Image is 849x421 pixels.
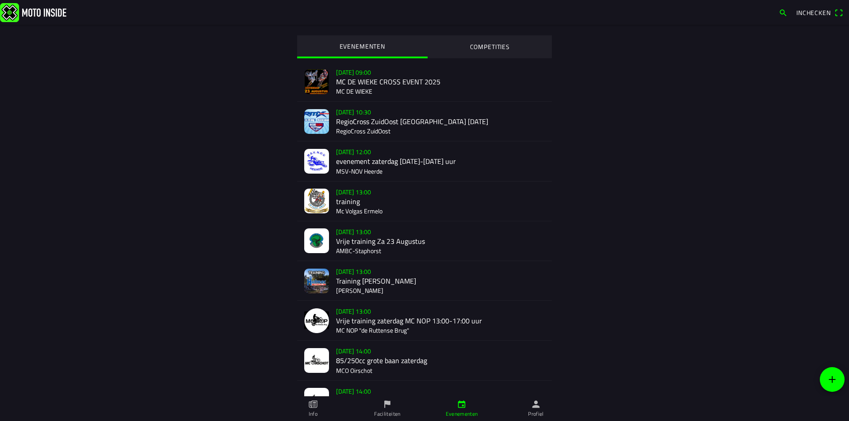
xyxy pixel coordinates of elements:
[457,399,467,409] ion-icon: calendar
[308,399,318,409] ion-icon: paper
[304,149,329,174] img: guWb0P1XhtsYapbpdwNZhAwCJt4eZ7D5Jg6d3Yok.jpg
[297,221,552,261] a: [DATE] 13:00Vrije training Za 23 AugustusAMBC-Staphorst
[428,35,552,58] ion-segment-button: COMPETITIES
[304,228,329,253] img: LHdt34qjO8I1ikqy75xviT6zvODe0JOmFLV3W9KQ.jpeg
[304,189,329,213] img: Pjtz7fmzzjkOnFh8SsnFE7DtoUfWTWzWaYyTIWMb.jpg
[304,109,329,134] img: CumXQZzcdmhWnmEhYrXpuWmwL1CF3yfMHlVlZmKJ.jpg
[304,388,329,413] img: LOgwwTAJWkYG1btDrSdjf3Nw7GX3hML0gkcjpLMw.jpg
[528,410,544,418] ion-label: Profiel
[827,374,838,385] ion-icon: add
[531,399,541,409] ion-icon: person
[297,62,552,102] a: [DATE] 09:00MC DE WIEKE CROSS EVENT 2025MC DE WIEKE
[304,69,329,94] img: t7fnKicc1oua0hfKMZR76Q8JJTtnBpYf91yRQPdg.jpg
[774,5,792,20] a: search
[297,261,552,301] a: [DATE] 13:00Training [PERSON_NAME][PERSON_NAME]
[304,269,329,293] img: N3lxsS6Zhak3ei5Q5MtyPEvjHqMuKUUTBqHB2i4g.png
[304,348,329,373] img: mPXVDtcQr36RFUKbUakQFafM8MUbw57CmLmRYnDU.jpg
[796,8,831,17] span: Inchecken
[297,182,552,221] a: [DATE] 13:00trainingMc Volgas Ermelo
[297,381,552,421] a: [DATE] 14:00
[297,35,428,58] ion-segment-button: EVENEMENTEN
[297,141,552,181] a: [DATE] 12:00evenement zaterdag [DATE]-[DATE] uurMSV-NOV Heerde
[792,5,847,20] a: Incheckenqr scanner
[297,102,552,141] a: [DATE] 10:30RegioCross ZuidOost [GEOGRAPHIC_DATA] [DATE]RegioCross ZuidOost
[374,410,400,418] ion-label: Faciliteiten
[382,399,392,409] ion-icon: flag
[446,410,478,418] ion-label: Evenementen
[309,410,317,418] ion-label: Info
[304,308,329,333] img: NjdwpvkGicnr6oC83998ZTDUeXJJ29cK9cmzxz8K.png
[297,341,552,380] a: [DATE] 14:0085/250cc grote baan zaterdagMCO Oirschot
[297,301,552,341] a: [DATE] 13:00Vrije training zaterdag MC NOP 13:00-17:00 uurMC NOP "de Ruttense Brug"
